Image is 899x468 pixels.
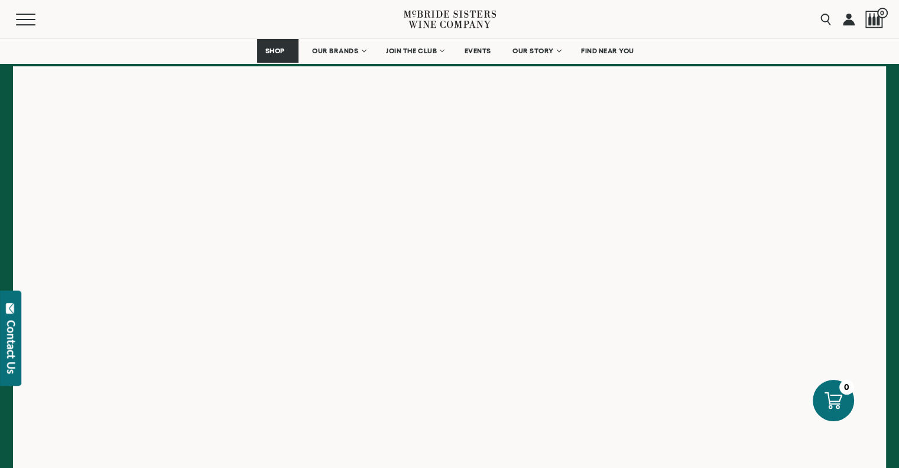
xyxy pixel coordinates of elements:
[573,39,642,63] a: FIND NEAR YOU
[877,8,888,18] span: 0
[16,14,59,25] button: Mobile Menu Trigger
[512,47,554,55] span: OUR STORY
[5,320,17,374] div: Contact Us
[386,47,437,55] span: JOIN THE CLUB
[13,66,886,435] iframe: Store Locator
[378,39,451,63] a: JOIN THE CLUB
[457,39,499,63] a: EVENTS
[465,47,491,55] span: EVENTS
[581,47,634,55] span: FIND NEAR YOU
[505,39,568,63] a: OUR STORY
[257,39,298,63] a: SHOP
[312,47,358,55] span: OUR BRANDS
[839,380,854,395] div: 0
[304,39,372,63] a: OUR BRANDS
[265,47,285,55] span: SHOP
